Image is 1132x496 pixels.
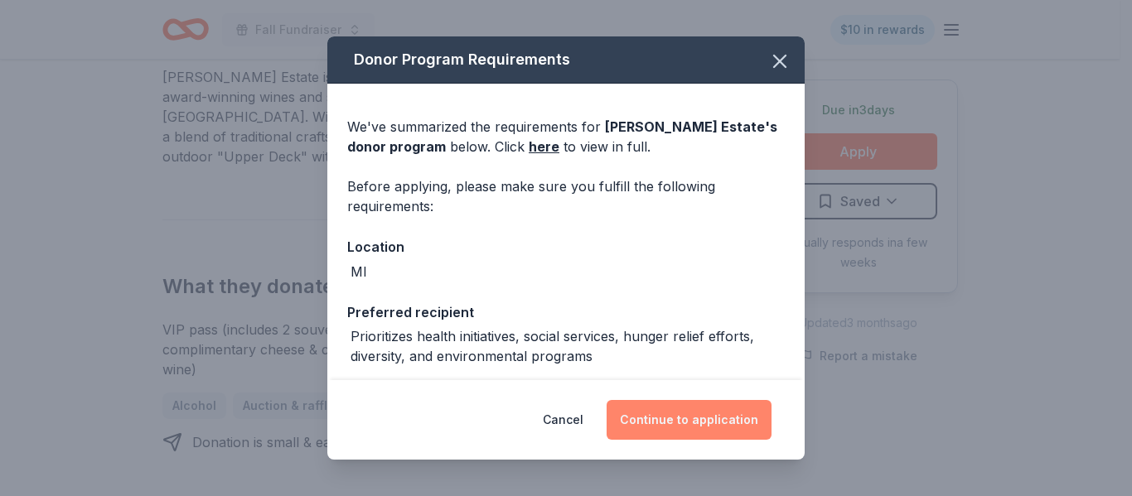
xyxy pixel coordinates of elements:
div: Before applying, please make sure you fulfill the following requirements: [347,176,785,216]
div: Preferred recipient [347,301,785,323]
div: MI [351,262,367,282]
button: Cancel [543,400,583,440]
div: Donor Program Requirements [327,36,805,84]
div: We've summarized the requirements for below. Click to view in full. [347,117,785,157]
div: Prioritizes health initiatives, social services, hunger relief efforts, diversity, and environmen... [351,326,785,366]
button: Continue to application [607,400,772,440]
div: Location [347,236,785,258]
a: here [529,137,559,157]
